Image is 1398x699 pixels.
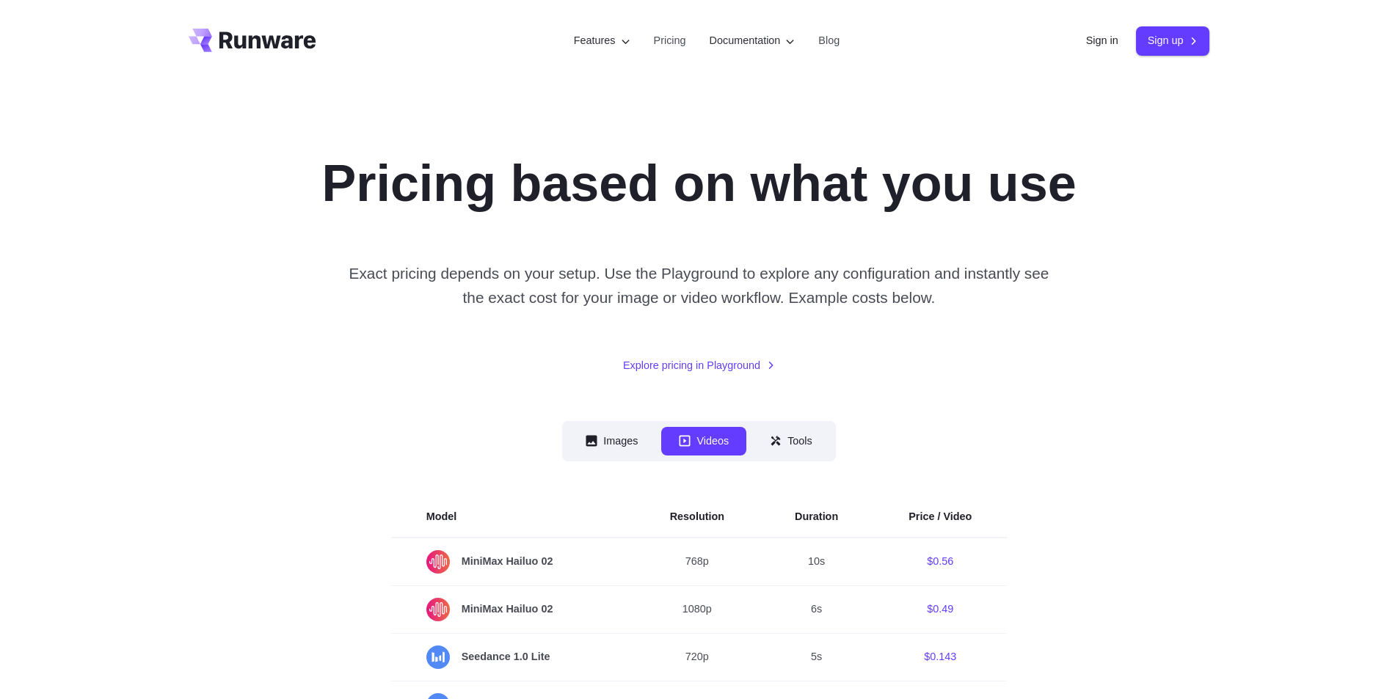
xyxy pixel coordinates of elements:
[426,598,600,621] span: MiniMax Hailuo 02
[654,32,686,49] a: Pricing
[752,427,830,455] button: Tools
[341,261,1056,310] p: Exact pricing depends on your setup. Use the Playground to explore any configuration and instantl...
[635,538,760,586] td: 768p
[189,29,316,52] a: Go to /
[635,633,760,681] td: 720p
[391,497,635,538] th: Model
[623,357,775,374] a: Explore pricing in Playground
[1086,32,1118,49] a: Sign in
[873,538,1007,586] td: $0.56
[760,538,873,586] td: 10s
[873,633,1007,681] td: $0.143
[873,497,1007,538] th: Price / Video
[661,427,746,455] button: Videos
[1136,26,1210,55] a: Sign up
[568,427,655,455] button: Images
[760,497,873,538] th: Duration
[710,32,796,49] label: Documentation
[321,153,1076,214] h1: Pricing based on what you use
[760,633,873,681] td: 5s
[574,32,630,49] label: Features
[873,585,1007,633] td: $0.49
[818,32,840,49] a: Blog
[426,550,600,574] span: MiniMax Hailuo 02
[635,585,760,633] td: 1080p
[426,645,600,669] span: Seedance 1.0 Lite
[635,497,760,538] th: Resolution
[760,585,873,633] td: 6s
